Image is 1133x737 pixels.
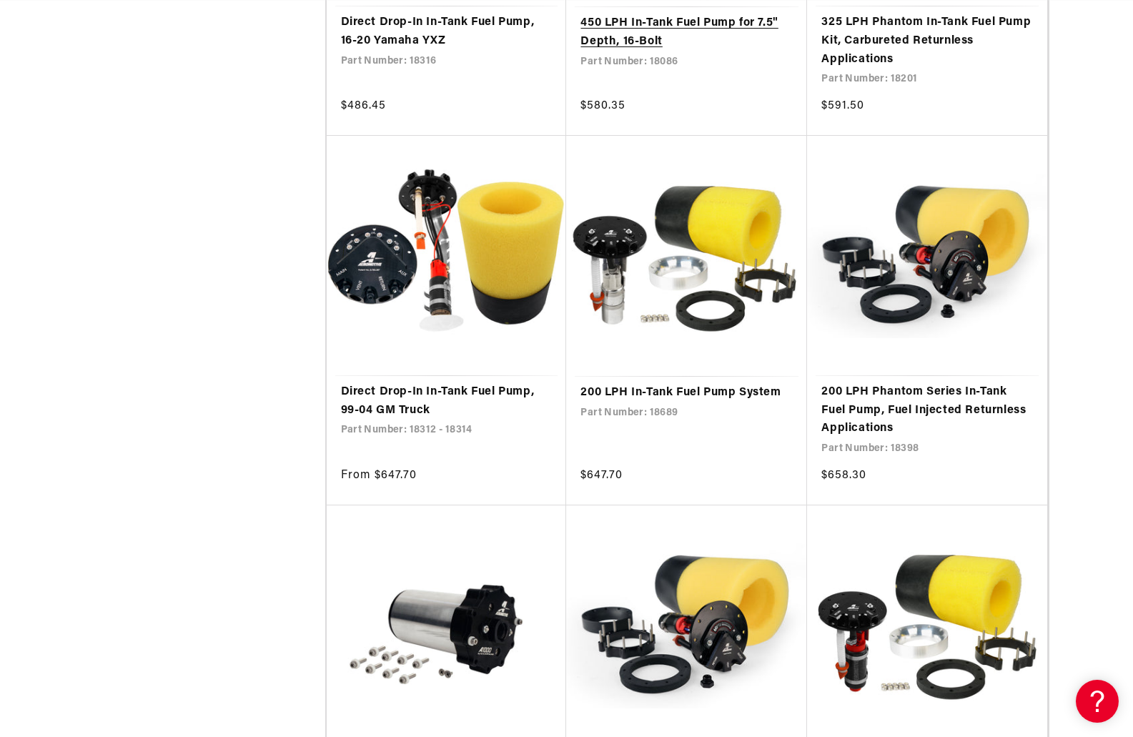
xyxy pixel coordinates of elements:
a: 450 LPH In-Tank Fuel Pump for 7.5" Depth, 16-Bolt [580,14,793,51]
a: 200 LPH Phantom Series In-Tank Fuel Pump, Fuel Injected Returnless Applications [821,383,1033,438]
a: Direct Drop-In In-Tank Fuel Pump, 99-04 GM Truck [341,383,553,420]
a: 325 LPH Phantom In-Tank Fuel Pump Kit, Carbureted Returnless Applications [821,14,1033,69]
a: Direct Drop-In In-Tank Fuel Pump, 16-20 Yamaha YXZ [341,14,553,50]
a: 200 LPH In-Tank Fuel Pump System [580,384,793,402]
